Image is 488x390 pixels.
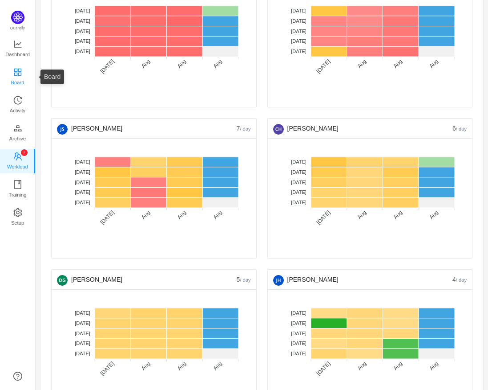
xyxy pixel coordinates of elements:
[11,74,24,91] span: Board
[452,276,467,283] span: 4
[273,270,452,289] div: [PERSON_NAME]
[13,180,22,189] i: icon: book
[75,341,90,346] tspan: [DATE]
[291,29,307,34] tspan: [DATE]
[13,124,22,142] a: Archive
[13,152,22,161] i: icon: team
[356,360,367,371] tspan: Aug
[13,181,22,198] a: Training
[315,360,331,377] tspan: [DATE]
[75,18,90,24] tspan: [DATE]
[428,58,439,69] tspan: Aug
[75,200,90,205] tspan: [DATE]
[75,310,90,316] tspan: [DATE]
[240,126,250,131] small: / day
[57,275,68,286] img: DG-5.png
[356,58,367,69] tspan: Aug
[75,331,90,336] tspan: [DATE]
[291,310,307,316] tspan: [DATE]
[291,341,307,346] tspan: [DATE]
[75,351,90,356] tspan: [DATE]
[291,320,307,326] tspan: [DATE]
[13,209,22,226] a: Setup
[13,96,22,105] i: icon: history
[10,102,25,119] span: Activity
[99,58,116,74] tspan: [DATE]
[99,360,116,377] tspan: [DATE]
[11,214,24,232] span: Setup
[13,208,22,217] i: icon: setting
[240,277,250,283] small: / day
[291,49,307,54] tspan: [DATE]
[315,58,331,74] tspan: [DATE]
[291,351,307,356] tspan: [DATE]
[75,189,90,195] tspan: [DATE]
[13,68,22,77] i: icon: appstore
[291,38,307,44] tspan: [DATE]
[212,209,223,220] tspan: Aug
[10,26,25,30] span: Quantify
[8,186,26,204] span: Training
[392,360,403,371] tspan: Aug
[456,126,467,131] small: / day
[291,189,307,195] tspan: [DATE]
[13,152,22,170] a: icon: teamWorkload
[11,11,24,24] img: Quantify
[75,29,90,34] tspan: [DATE]
[75,49,90,54] tspan: [DATE]
[291,18,307,24] tspan: [DATE]
[57,270,236,289] div: [PERSON_NAME]
[392,209,403,220] tspan: Aug
[291,8,307,13] tspan: [DATE]
[5,45,30,63] span: Dashboard
[236,125,250,132] span: 7
[291,200,307,205] tspan: [DATE]
[75,180,90,185] tspan: [DATE]
[9,130,26,148] span: Archive
[13,40,22,58] a: Dashboard
[75,159,90,164] tspan: [DATE]
[212,58,223,69] tspan: Aug
[140,209,151,220] tspan: Aug
[75,320,90,326] tspan: [DATE]
[236,276,250,283] span: 5
[291,331,307,336] tspan: [DATE]
[57,119,236,138] div: [PERSON_NAME]
[75,169,90,175] tspan: [DATE]
[315,209,331,226] tspan: [DATE]
[99,209,116,226] tspan: [DATE]
[176,360,187,371] tspan: Aug
[291,180,307,185] tspan: [DATE]
[13,96,22,114] a: Activity
[75,38,90,44] tspan: [DATE]
[291,159,307,164] tspan: [DATE]
[7,158,28,176] span: Workload
[456,277,467,283] small: / day
[212,360,223,371] tspan: Aug
[291,169,307,175] tspan: [DATE]
[13,372,22,381] a: icon: question-circle
[21,149,28,156] sup: 2
[75,8,90,13] tspan: [DATE]
[176,58,187,69] tspan: Aug
[452,125,467,132] span: 6
[356,209,367,220] tspan: Aug
[392,58,403,69] tspan: Aug
[428,209,439,220] tspan: Aug
[273,119,452,138] div: [PERSON_NAME]
[140,360,151,371] tspan: Aug
[176,209,187,220] tspan: Aug
[140,58,151,69] tspan: Aug
[273,275,284,286] img: JH-3.png
[428,360,439,371] tspan: Aug
[273,124,284,135] img: CH-2.png
[13,68,22,86] a: Board
[13,40,22,49] i: icon: line-chart
[13,124,22,133] i: icon: gold
[23,149,25,156] p: 2
[57,124,68,135] img: 23632a034bcd3fce584e7e4a9601ad17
